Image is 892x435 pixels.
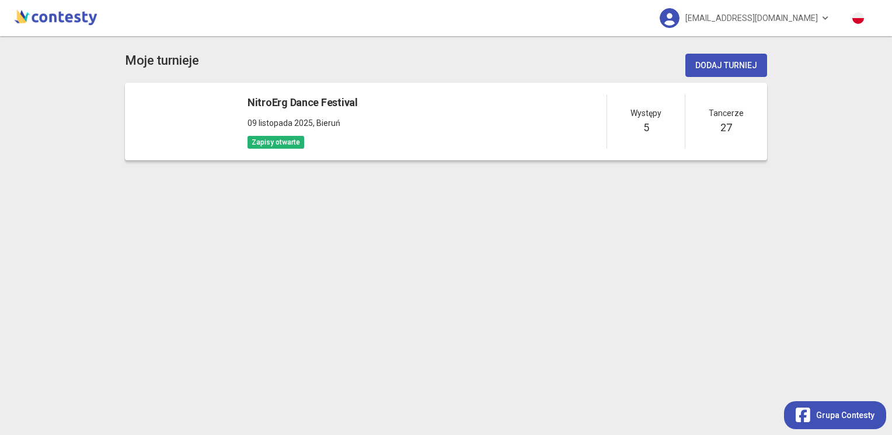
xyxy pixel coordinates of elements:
button: Dodaj turniej [685,54,767,77]
span: Zapisy otwarte [248,136,304,149]
span: [EMAIL_ADDRESS][DOMAIN_NAME] [685,6,818,30]
app-title: competition-list.title [125,51,199,71]
span: 09 listopada 2025 [248,118,313,128]
span: Występy [630,107,661,120]
span: Grupa Contesty [816,409,874,422]
span: , Bieruń [313,118,340,128]
h5: 5 [643,120,649,136]
span: Tancerze [709,107,744,120]
h5: NitroErg Dance Festival [248,94,358,111]
h3: Moje turnieje [125,51,199,71]
h5: 27 [720,120,731,136]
